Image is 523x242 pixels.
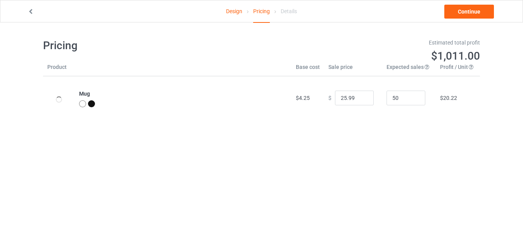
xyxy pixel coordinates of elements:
th: Expected sales [382,63,436,76]
th: Sale price [324,63,382,76]
div: Details [281,0,297,22]
div: Estimated total profit [267,39,480,46]
h1: Pricing [43,39,256,53]
th: Profit / Unit [436,63,480,76]
span: $1,011.00 [431,50,480,62]
a: Design [226,0,242,22]
span: $ [328,95,331,101]
th: Base cost [292,63,324,76]
span: $4.25 [296,95,310,101]
a: Continue [444,5,494,19]
b: Mug [79,91,90,97]
span: $20.22 [440,95,457,101]
th: Product [43,63,75,76]
div: Pricing [253,0,270,23]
